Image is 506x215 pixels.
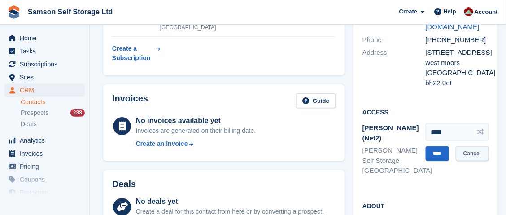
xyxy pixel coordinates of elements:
[136,196,324,207] div: No deals yet
[20,45,74,57] span: Tasks
[20,186,74,199] span: Protection
[362,35,426,45] div: Phone
[4,134,85,147] a: menu
[112,40,160,66] a: Create a Subscription
[4,45,85,57] a: menu
[362,107,489,116] h2: Access
[475,8,498,17] span: Account
[426,58,489,68] div: west moors
[112,44,154,63] div: Create a Subscription
[4,173,85,186] a: menu
[112,179,136,189] h2: Deals
[426,78,489,88] div: bh22 0et
[24,4,116,19] a: Samson Self Storage Ltd
[296,93,336,108] a: Guide
[21,98,85,106] a: Contacts
[426,35,489,45] div: [PHONE_NUMBER]
[20,147,74,160] span: Invoices
[4,147,85,160] a: menu
[464,7,473,16] img: Ian
[4,32,85,44] a: menu
[4,71,85,83] a: menu
[444,7,456,16] span: Help
[20,134,74,147] span: Analytics
[456,146,489,161] a: Cancel
[399,7,417,16] span: Create
[112,93,148,108] h2: Invoices
[21,120,37,128] span: Deals
[362,124,419,142] span: [PERSON_NAME] (Net2)
[7,5,21,19] img: stora-icon-8386f47178a22dfd0bd8f6a31ec36ba5ce8667c1dd55bd0f319d3a0aa187defe.svg
[136,139,188,149] div: Create an Invoice
[362,48,426,88] div: Address
[136,139,256,149] a: Create an Invoice
[20,160,74,173] span: Pricing
[21,108,85,118] a: Prospects 238
[20,84,74,97] span: CRM
[20,173,74,186] span: Coupons
[4,186,85,199] a: menu
[4,160,85,173] a: menu
[4,84,85,97] a: menu
[20,32,74,44] span: Home
[136,126,256,136] div: Invoices are generated on their billing date.
[70,109,85,117] div: 238
[426,68,489,78] div: [GEOGRAPHIC_DATA]
[20,58,74,70] span: Subscriptions
[20,71,74,83] span: Sites
[136,115,256,126] div: No invoices available yet
[426,48,489,58] div: [STREET_ADDRESS]
[21,109,48,117] span: Prospects
[362,145,426,176] li: [PERSON_NAME] Self Storage [GEOGRAPHIC_DATA]
[4,58,85,70] a: menu
[21,119,85,129] a: Deals
[362,201,489,210] h2: About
